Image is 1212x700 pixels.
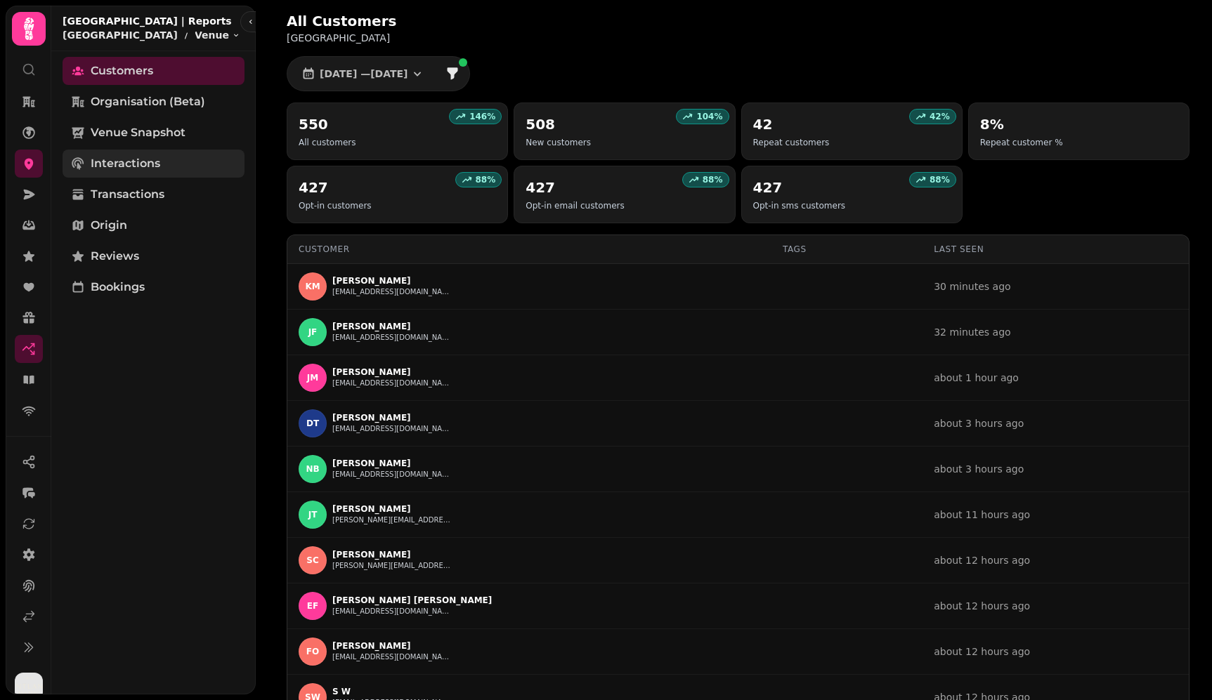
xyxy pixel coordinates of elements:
button: [EMAIL_ADDRESS][DOMAIN_NAME] [332,606,452,617]
p: 42 % [930,111,950,122]
span: EF [307,601,318,611]
div: Customer [299,244,760,255]
p: Opt-in email customers [526,200,625,211]
span: NB [306,464,319,474]
p: [PERSON_NAME] [332,549,452,560]
a: Reviews [63,242,245,270]
button: [EMAIL_ADDRESS][DOMAIN_NAME] [332,286,452,298]
a: 30 minutes ago [934,281,1010,292]
h2: 42 [753,114,830,134]
a: Organisation (beta) [63,88,245,116]
h2: 427 [526,178,625,197]
span: Venue Snapshot [91,124,185,141]
span: Transactions [91,186,164,203]
a: about 3 hours ago [934,463,1024,475]
h2: 8% [980,114,1063,134]
a: 32 minutes ago [934,326,1010,338]
span: Reviews [91,248,139,265]
a: Customers [63,57,245,85]
button: [EMAIL_ADDRESS][DOMAIN_NAME] [332,378,452,389]
a: about 1 hour ago [934,372,1019,383]
span: Organisation (beta) [91,93,205,110]
p: Repeat customers [753,137,830,148]
p: 146 % [469,111,495,122]
nav: Tabs [51,51,256,694]
p: [GEOGRAPHIC_DATA] [287,31,646,45]
a: about 12 hours ago [934,600,1030,612]
p: [PERSON_NAME] [332,321,452,332]
button: [EMAIL_ADDRESS][DOMAIN_NAME] [332,652,452,663]
p: [PERSON_NAME] [332,412,452,423]
span: KM [305,282,320,291]
a: about 12 hours ago [934,646,1030,657]
p: [PERSON_NAME] [332,503,452,515]
button: [EMAIL_ADDRESS][DOMAIN_NAME] [332,332,452,343]
span: FO [306,647,319,656]
span: [DATE] — [DATE] [320,69,408,79]
p: [PERSON_NAME] [332,640,452,652]
nav: breadcrumb [63,28,240,42]
span: JT [308,510,318,520]
span: Customers [91,62,153,79]
span: JM [307,373,318,383]
p: 88 % [476,174,496,185]
p: New customers [526,137,591,148]
p: [PERSON_NAME] [PERSON_NAME] [332,595,492,606]
p: [PERSON_NAME] [332,366,452,378]
p: Opt-in sms customers [753,200,846,211]
h2: 550 [299,114,356,134]
a: about 3 hours ago [934,418,1024,429]
h2: 427 [753,178,846,197]
span: Interactions [91,155,160,172]
span: DT [306,418,319,428]
button: [PERSON_NAME][EMAIL_ADDRESS][DOMAIN_NAME] [332,515,452,526]
p: 88 % [703,174,723,185]
p: 104 % [696,111,722,122]
p: 88 % [930,174,950,185]
button: [PERSON_NAME][EMAIL_ADDRESS][PERSON_NAME][DOMAIN_NAME] [332,560,452,572]
p: All customers [299,137,356,148]
a: about 12 hours ago [934,555,1030,566]
div: Last Seen [934,244,1178,255]
span: Origin [91,217,127,234]
h2: 427 [299,178,372,197]
a: Interactions [63,150,245,178]
span: JF [308,327,318,337]
div: Tags [783,244,911,255]
p: [PERSON_NAME] [332,275,452,286]
a: about 11 hours ago [934,509,1030,520]
a: Origin [63,211,245,239]
button: Venue [195,28,240,42]
p: Opt-in customers [299,200,372,211]
h2: [GEOGRAPHIC_DATA] | Reports [63,14,240,28]
button: [DATE] —[DATE] [290,60,436,88]
h2: All Customers [287,11,556,31]
a: Venue Snapshot [63,119,245,147]
span: SC [306,555,318,565]
h2: 508 [526,114,591,134]
button: [EMAIL_ADDRESS][DOMAIN_NAME] [332,423,452,435]
p: S W [332,686,452,697]
p: Repeat customer % [980,137,1063,148]
p: [PERSON_NAME] [332,458,452,469]
a: Transactions [63,180,245,209]
span: Bookings [91,279,145,296]
button: filter [438,60,467,88]
a: Bookings [63,273,245,301]
button: [EMAIL_ADDRESS][DOMAIN_NAME] [332,469,452,480]
p: [GEOGRAPHIC_DATA] [63,28,178,42]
